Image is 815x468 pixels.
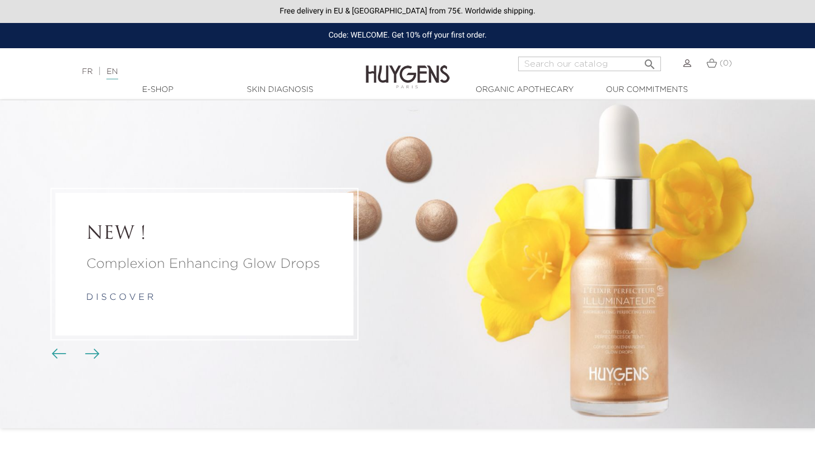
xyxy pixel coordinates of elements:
[86,254,323,274] a: Complexion Enhancing Glow Drops
[640,53,660,68] button: 
[56,346,92,363] div: Carousel buttons
[102,84,214,96] a: E-Shop
[76,65,331,78] div: |
[366,47,450,90] img: Huygens
[86,224,323,245] a: NEW !
[86,293,153,302] a: d i s c o v e r
[82,68,92,76] a: FR
[224,84,336,96] a: Skin Diagnosis
[720,59,732,67] span: (0)
[106,68,118,80] a: EN
[518,57,661,71] input: Search
[591,84,703,96] a: Our commitments
[643,54,656,68] i: 
[469,84,581,96] a: Organic Apothecary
